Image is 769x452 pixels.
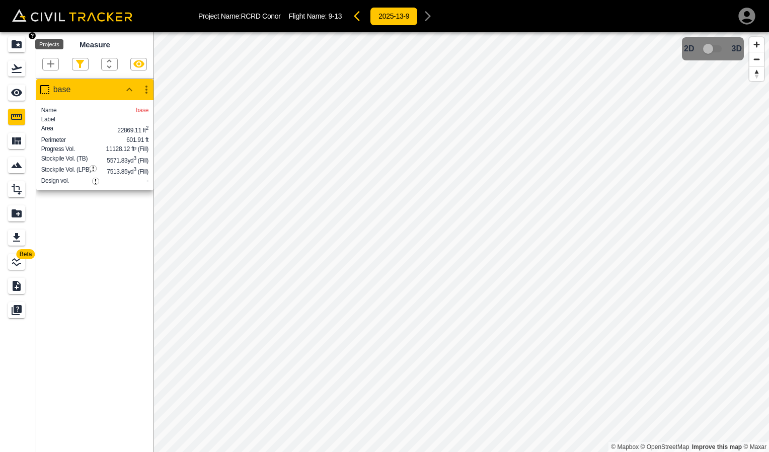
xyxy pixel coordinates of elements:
[699,39,728,58] span: 3D model not uploaded yet
[329,12,342,20] span: 9-13
[198,12,281,20] p: Project Name: RCRD Conor
[153,32,769,452] canvas: Map
[641,443,689,450] a: OpenStreetMap
[749,37,764,52] button: Zoom in
[370,7,418,26] button: 2025-13-9
[35,39,63,49] div: Projects
[743,443,766,450] a: Maxar
[12,9,132,22] img: Civil Tracker
[749,52,764,66] button: Zoom out
[692,443,742,450] a: Map feedback
[611,443,639,450] a: Mapbox
[749,66,764,81] button: Reset bearing to north
[289,12,342,20] p: Flight Name:
[732,44,742,53] span: 3D
[684,44,694,53] span: 2D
